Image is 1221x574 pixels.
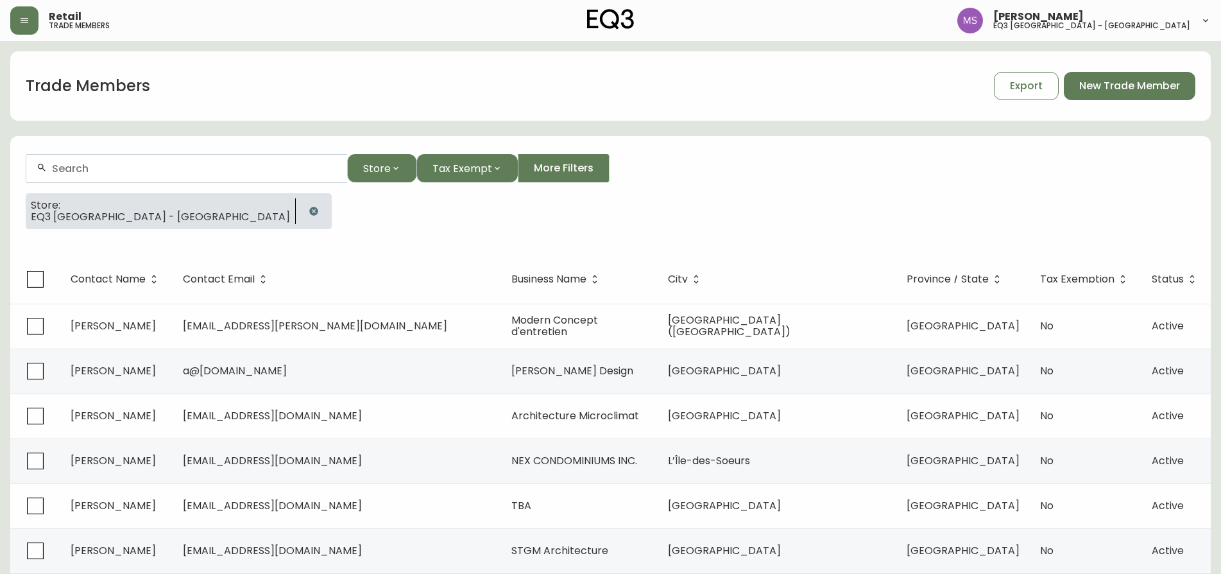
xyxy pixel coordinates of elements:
button: Export [994,72,1059,100]
span: STGM Architecture [511,543,608,558]
span: [GEOGRAPHIC_DATA] [907,318,1020,333]
span: Store [363,161,391,177]
button: Store [347,154,416,182]
span: [PERSON_NAME] [71,408,156,423]
span: [GEOGRAPHIC_DATA] [668,543,781,558]
span: [GEOGRAPHIC_DATA] [907,543,1020,558]
span: Status [1152,275,1184,283]
span: Store: [31,200,290,211]
span: [PERSON_NAME] Design [511,363,633,378]
span: Tax Exemption [1040,274,1131,285]
span: Active [1152,453,1184,468]
div: Tapis Trace [19,39,250,55]
h5: eq3 [GEOGRAPHIC_DATA] - [GEOGRAPHIC_DATA] [993,22,1190,30]
span: [GEOGRAPHIC_DATA] [907,408,1020,423]
span: Tax Exempt [432,161,492,177]
span: [PERSON_NAME] [71,318,156,333]
span: [GEOGRAPHIC_DATA] [668,363,781,378]
span: Export [1010,79,1043,93]
span: Province / State [907,274,1005,285]
span: [PERSON_NAME] [71,363,156,378]
span: Contact Name [71,274,162,285]
span: Retail [49,12,81,22]
span: No [1040,543,1054,558]
span: Status [1152,274,1200,285]
span: [GEOGRAPHIC_DATA] ([GEOGRAPHIC_DATA]) [668,313,790,339]
span: Modern Concept d'entretien [511,313,598,339]
span: [GEOGRAPHIC_DATA] [907,498,1020,513]
span: a@[DOMAIN_NAME] [183,363,287,378]
span: Business Name [511,274,603,285]
span: No [1040,318,1054,333]
span: TBA [511,498,531,513]
img: 1b6e43211f6f3cc0b0729c9049b8e7af [957,8,983,33]
span: Active [1152,408,1184,423]
span: [PERSON_NAME] [993,12,1084,22]
span: [PERSON_NAME] [71,498,156,513]
span: [GEOGRAPHIC_DATA] [907,363,1020,378]
span: Architecture Microclimat [511,408,639,423]
span: No [1040,498,1054,513]
h1: Trade Members [26,75,150,97]
span: Active [1152,363,1184,378]
h5: trade members [49,22,110,30]
div: Tissé à la main avec 100 % laine. [19,64,250,76]
span: [GEOGRAPHIC_DATA] [907,453,1020,468]
span: L’Île-des-Soeurs [668,453,750,468]
span: No [1040,363,1054,378]
span: Province / State [907,275,989,283]
span: [GEOGRAPHIC_DATA] [668,498,781,513]
span: Contact Email [183,274,271,285]
span: EQ3 [GEOGRAPHIC_DATA] - [GEOGRAPHIC_DATA] [31,211,290,223]
button: More Filters [518,154,610,182]
span: [GEOGRAPHIC_DATA] [668,408,781,423]
span: New Trade Member [1079,79,1180,93]
button: Tax Exempt [416,154,518,182]
span: Business Name [511,275,586,283]
span: Contact Name [71,275,146,283]
span: City [668,275,688,283]
span: [EMAIL_ADDRESS][PERSON_NAME][DOMAIN_NAME] [183,318,447,333]
span: NEX CONDOMINIUMS INC. [511,453,637,468]
span: Contact Email [183,275,255,283]
span: No [1040,453,1054,468]
img: logo [587,9,635,30]
span: City [668,274,704,285]
span: [EMAIL_ADDRESS][DOMAIN_NAME] [183,543,362,558]
span: Active [1152,318,1184,333]
span: [PERSON_NAME] [71,453,156,468]
span: More Filters [534,161,593,175]
button: New Trade Member [1064,72,1195,100]
span: [EMAIL_ADDRESS][DOMAIN_NAME] [183,453,362,468]
span: [EMAIL_ADDRESS][DOMAIN_NAME] [183,408,362,423]
span: [EMAIL_ADDRESS][DOMAIN_NAME] [183,498,362,513]
span: [PERSON_NAME] [71,543,156,558]
span: Tax Exemption [1040,275,1114,283]
input: Search [52,162,337,175]
span: Active [1152,543,1184,558]
span: Active [1152,498,1184,513]
span: No [1040,408,1054,423]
